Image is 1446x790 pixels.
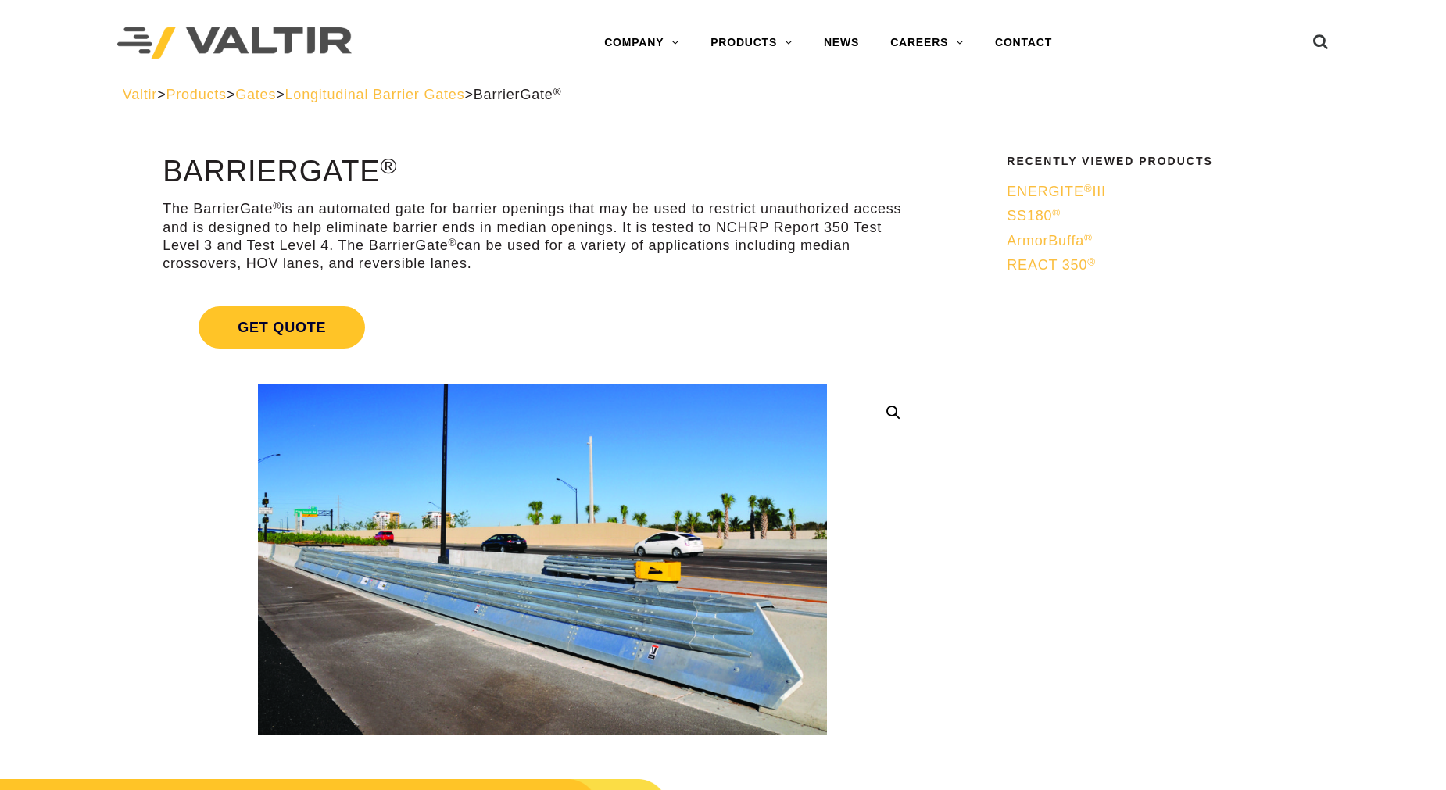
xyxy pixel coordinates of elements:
[1007,208,1061,223] span: SS180
[589,27,695,59] a: COMPANY
[163,155,922,188] h1: BarrierGate
[1007,183,1314,201] a: ENERGITE®III
[1084,183,1093,195] sup: ®
[163,288,922,367] a: Get Quote
[808,27,875,59] a: NEWS
[123,87,157,102] a: Valtir
[449,237,457,248] sup: ®
[695,27,808,59] a: PRODUCTS
[1007,256,1314,274] a: REACT 350®
[474,87,562,102] span: BarrierGate
[166,87,226,102] a: Products
[117,27,352,59] img: Valtir
[979,27,1068,59] a: CONTACT
[1007,184,1106,199] span: ENERGITE III
[273,200,281,212] sup: ®
[163,200,922,273] p: The BarrierGate is an automated gate for barrier openings that may be used to restrict unauthoriz...
[1007,207,1314,225] a: SS180®
[1007,155,1314,167] h2: Recently Viewed Products
[553,86,562,98] sup: ®
[1007,233,1092,248] span: ArmorBuffa
[1007,257,1096,273] span: REACT 350
[199,306,365,349] span: Get Quote
[1052,207,1061,219] sup: ®
[381,153,398,178] sup: ®
[235,87,276,102] a: Gates
[875,27,979,59] a: CAREERS
[1084,232,1093,244] sup: ®
[123,86,1324,104] div: > > > >
[1087,256,1096,268] sup: ®
[285,87,465,102] a: Longitudinal Barrier Gates
[1007,232,1314,250] a: ArmorBuffa®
